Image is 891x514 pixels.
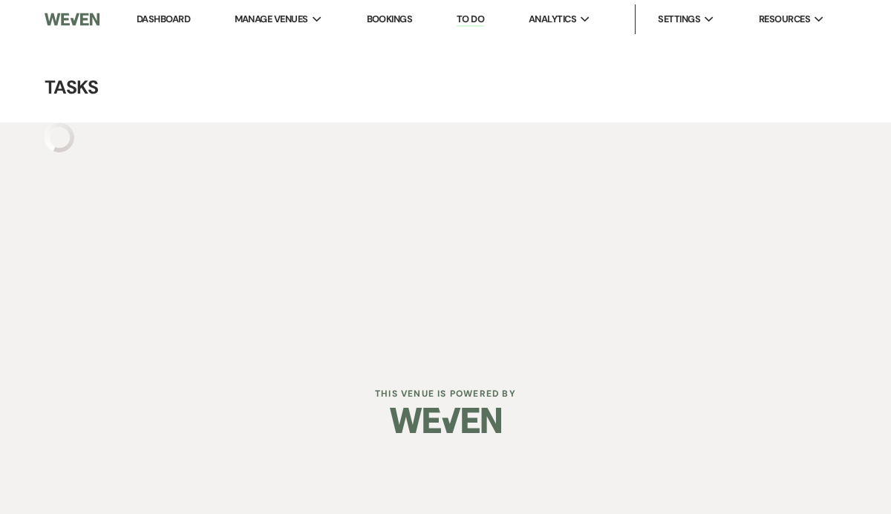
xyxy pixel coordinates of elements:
span: Settings [658,12,700,27]
a: Bookings [367,13,413,25]
img: Weven Logo [45,4,99,35]
span: Manage Venues [235,12,308,27]
a: To Do [457,13,484,27]
a: Dashboard [137,13,190,25]
img: loading spinner [45,123,74,152]
span: Analytics [529,12,576,27]
span: Resources [759,12,810,27]
img: Weven Logo [390,394,501,446]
